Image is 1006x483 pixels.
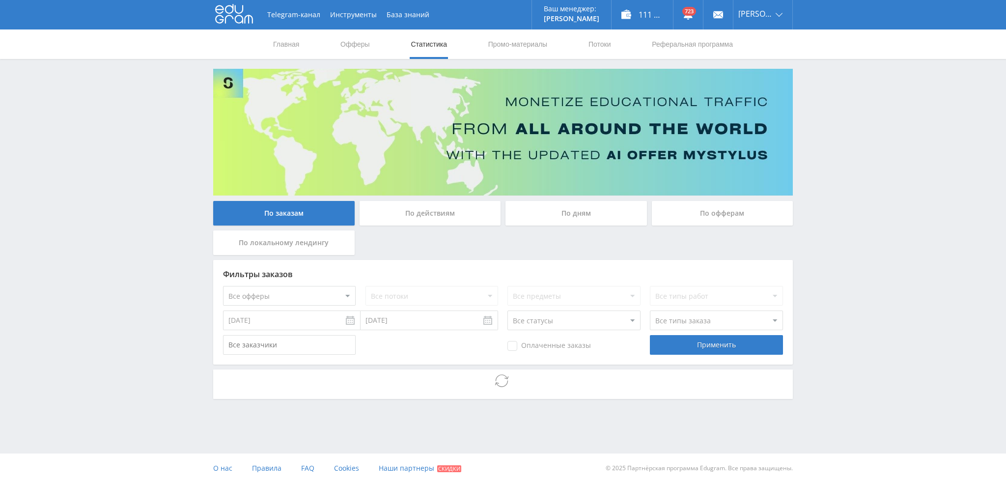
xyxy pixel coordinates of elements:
span: Оплаченные заказы [507,341,591,351]
div: Применить [650,335,782,355]
a: О нас [213,454,232,483]
span: [PERSON_NAME] [738,10,773,18]
a: Наши партнеры Скидки [379,454,461,483]
a: Реферальная программа [651,29,734,59]
a: Правила [252,454,281,483]
div: По дням [505,201,647,226]
span: Скидки [437,465,461,472]
div: По офферам [652,201,793,226]
a: FAQ [301,454,314,483]
div: По заказам [213,201,355,226]
div: По локальному лендингу [213,230,355,255]
input: Все заказчики [223,335,356,355]
span: FAQ [301,463,314,473]
span: Правила [252,463,281,473]
span: Наши партнеры [379,463,434,473]
a: Промо-материалы [487,29,548,59]
p: [PERSON_NAME] [544,15,599,23]
a: Офферы [339,29,371,59]
p: Ваш менеджер: [544,5,599,13]
div: Фильтры заказов [223,270,783,279]
a: Статистика [410,29,448,59]
div: По действиям [360,201,501,226]
img: Banner [213,69,793,196]
span: О нас [213,463,232,473]
a: Потоки [587,29,612,59]
div: © 2025 Партнёрская программа Edugram. Все права защищены. [508,454,793,483]
span: Cookies [334,463,359,473]
a: Главная [272,29,300,59]
a: Cookies [334,454,359,483]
